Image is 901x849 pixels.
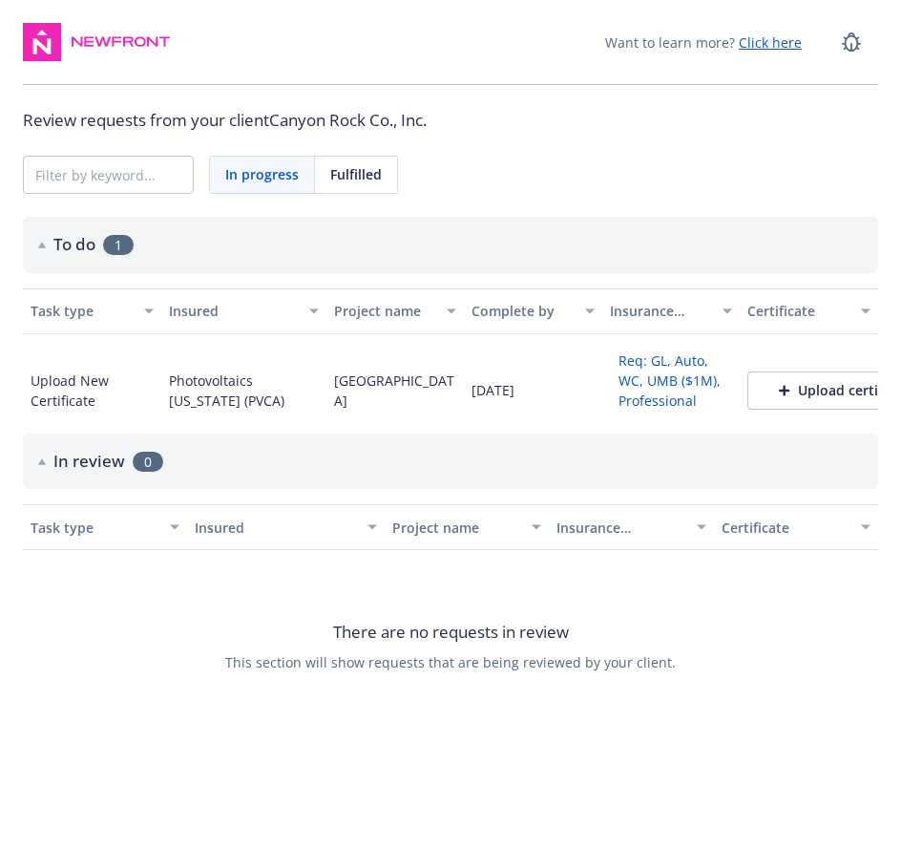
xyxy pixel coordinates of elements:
h2: In review [53,449,125,474]
div: Project name [392,518,520,538]
div: Task type [31,301,133,321]
div: Task type [31,518,158,538]
button: Insured [187,504,385,550]
div: Insurance requirement [556,518,684,538]
span: This section will show requests that are being reviewed by your client. [225,652,676,672]
span: 0 [133,452,163,472]
button: Task type [23,288,161,334]
span: 1 [103,235,134,255]
a: Click here [739,33,802,52]
button: Project name [326,288,465,334]
div: [GEOGRAPHIC_DATA] [334,371,457,411]
div: Complete by [471,301,574,321]
span: In progress [225,164,299,184]
button: Req: GL, Auto, WC, UMB ($1M), Professional ($1M) [610,346,733,435]
span: Want to learn more? [605,32,802,53]
button: Project name [385,504,549,550]
div: Upload New Certificate [31,371,154,411]
button: Insurance requirement [602,288,741,334]
button: Certificate [740,288,878,334]
div: Certificate [722,518,849,538]
div: Insurance requirement [610,301,712,321]
button: Task type [23,504,187,550]
img: navigator-logo.svg [23,23,61,61]
div: [DATE] [471,380,514,400]
img: Newfront Logo [69,32,173,52]
button: Insured [161,288,326,334]
div: Insured [195,518,356,538]
span: There are no requests in review [333,620,569,645]
button: Certificate [714,504,878,550]
button: Complete by [464,288,602,334]
div: Photovoltaics [US_STATE] (PVCA) [169,371,319,411]
div: Review requests from your client Canyon Rock Co., Inc. [23,108,878,133]
div: Certificate [747,301,849,321]
button: Insurance requirement [549,504,713,550]
h2: To do [53,232,95,257]
div: Insured [169,301,298,321]
span: Fulfilled [330,164,382,184]
a: Report a Bug [832,23,870,61]
div: Project name [334,301,436,321]
input: Filter by keyword... [24,157,193,193]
